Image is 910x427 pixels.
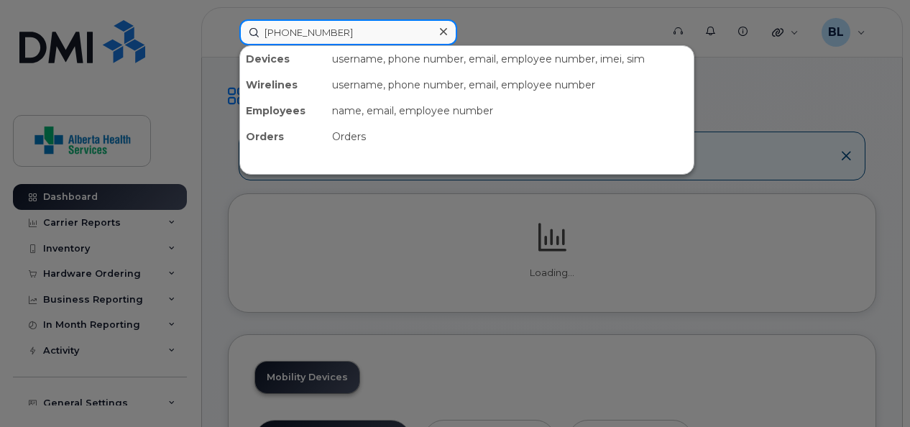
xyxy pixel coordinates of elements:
[240,46,326,72] div: Devices
[326,46,694,72] div: username, phone number, email, employee number, imei, sim
[326,98,694,124] div: name, email, employee number
[326,72,694,98] div: username, phone number, email, employee number
[240,98,326,124] div: Employees
[240,124,326,150] div: Orders
[326,124,694,150] div: Orders
[240,72,326,98] div: Wirelines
